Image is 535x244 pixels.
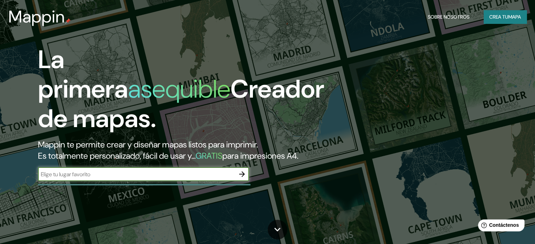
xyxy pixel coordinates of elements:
[38,170,235,178] input: Elige tu lugar favorito
[38,73,324,135] font: Creador de mapas.
[65,18,71,24] img: pin de mapeo
[128,73,230,105] font: asequible
[38,43,128,105] font: La primera
[508,14,521,20] font: mapa
[484,10,527,24] button: Crea tumapa
[428,14,470,20] font: Sobre nosotros
[472,217,527,236] iframe: Lanzador de widgets de ayuda
[196,150,222,161] font: GRATIS
[489,14,508,20] font: Crea tu
[38,139,258,150] font: Mappin te permite crear y diseñar mapas listos para imprimir.
[222,150,298,161] font: para impresiones A4.
[8,6,65,28] font: Mappin
[425,10,472,24] button: Sobre nosotros
[38,150,196,161] font: Es totalmente personalizado, fácil de usar y...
